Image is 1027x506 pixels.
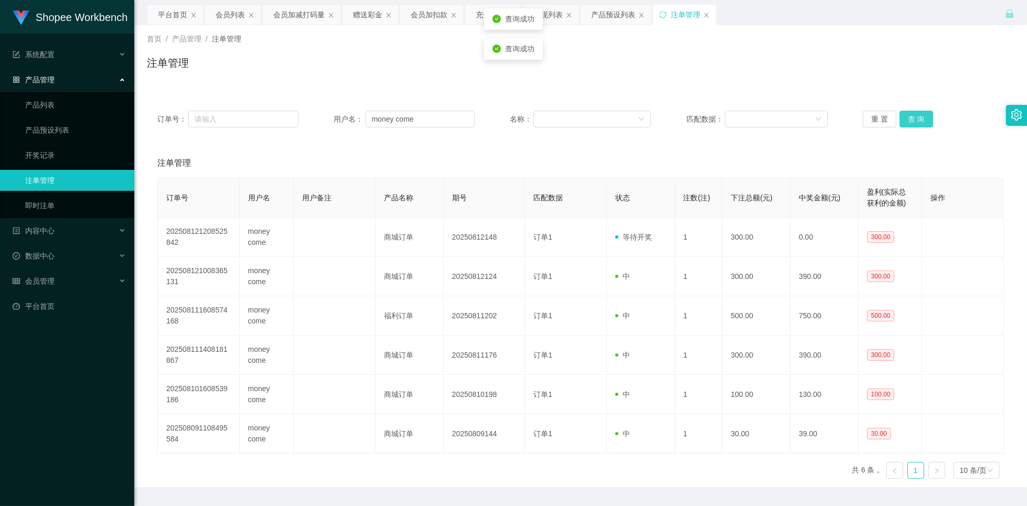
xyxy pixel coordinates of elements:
[328,12,334,18] i: 图标: close
[158,5,187,25] div: 平台首页
[13,76,20,83] i: 图标: appstore-o
[867,428,891,439] span: 30.00
[615,351,630,359] span: 中
[867,188,906,207] span: 盈利(实际总获利的金额)
[591,5,635,25] div: 产品预设列表
[13,13,127,21] a: Shopee Workbench
[248,12,254,18] i: 图标: close
[376,414,444,454] td: 商城订单
[240,336,294,375] td: money come
[158,375,240,414] td: 202508101608539186
[25,145,126,166] a: 开奖记录
[147,35,162,43] span: 首页
[158,296,240,336] td: 202508111608574168
[13,277,55,285] span: 会员管理
[166,193,188,202] span: 订单号
[867,231,895,243] span: 300.00
[273,5,325,25] div: 会员加减打码量
[157,114,188,125] span: 订单号：
[533,429,552,438] span: 订单1
[533,5,563,25] div: 提现列表
[216,5,245,25] div: 会员列表
[13,252,20,260] i: 图标: check-circle-o
[533,390,552,399] span: 订单1
[615,193,630,202] span: 状态
[615,390,630,399] span: 中
[476,5,505,25] div: 充值列表
[444,375,526,414] td: 20250810198
[675,296,723,336] td: 1
[659,11,667,18] i: 图标: sync
[13,10,29,25] img: logo.9652507e.png
[302,193,331,202] span: 用户备注
[172,35,201,43] span: 产品管理
[13,227,55,235] span: 内容中心
[638,12,645,18] i: 图标: close
[158,336,240,375] td: 202508111408181867
[703,12,710,18] i: 图标: close
[790,375,859,414] td: 130.00
[815,116,821,123] i: 图标: down
[13,76,55,84] span: 产品管理
[675,257,723,296] td: 1
[190,12,197,18] i: 图标: close
[675,414,723,454] td: 1
[790,257,859,296] td: 390.00
[212,35,241,43] span: 注单管理
[960,462,987,478] div: 10 条/页
[452,193,467,202] span: 期号
[675,336,723,375] td: 1
[722,336,790,375] td: 300.00
[638,116,645,123] i: 图标: down
[505,45,534,53] span: 查询成功
[444,257,526,296] td: 20250812124
[934,468,940,474] i: 图标: right
[1011,109,1022,121] i: 图标: setting
[790,414,859,454] td: 39.00
[25,94,126,115] a: 产品列表
[505,15,534,23] span: 查询成功
[533,233,552,241] span: 订单1
[158,218,240,257] td: 202508121208525842
[493,15,501,23] i: icon: check-circle
[444,414,526,454] td: 20250809144
[376,336,444,375] td: 商城订单
[533,351,552,359] span: 订单1
[675,375,723,414] td: 1
[158,257,240,296] td: 202508121008365131
[36,1,127,34] h1: Shopee Workbench
[790,296,859,336] td: 750.00
[722,296,790,336] td: 500.00
[157,157,191,169] span: 注单管理
[892,468,898,474] i: 图标: left
[376,375,444,414] td: 商城订单
[615,272,630,281] span: 中
[166,35,168,43] span: /
[25,195,126,216] a: 即时注单
[444,296,526,336] td: 20250811202
[411,5,447,25] div: 会员加扣款
[206,35,208,43] span: /
[867,349,895,361] span: 300.00
[240,257,294,296] td: money come
[852,462,882,479] li: 共 6 条，
[25,120,126,141] a: 产品预设列表
[908,462,924,478] a: 1
[799,193,840,202] span: 中奖金额(元)
[566,12,572,18] i: 图标: close
[376,257,444,296] td: 商城订单
[722,257,790,296] td: 300.00
[451,12,457,18] i: 图标: close
[867,310,895,321] span: 500.00
[444,218,526,257] td: 20250812148
[240,296,294,336] td: money come
[158,414,240,454] td: 202508091108495584
[900,111,933,127] button: 查 询
[25,170,126,191] a: 注单管理
[188,111,298,127] input: 请输入
[248,193,270,202] span: 用户名
[240,414,294,454] td: money come
[376,218,444,257] td: 商城订单
[444,336,526,375] td: 20250811176
[13,296,126,317] a: 图标: dashboard平台首页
